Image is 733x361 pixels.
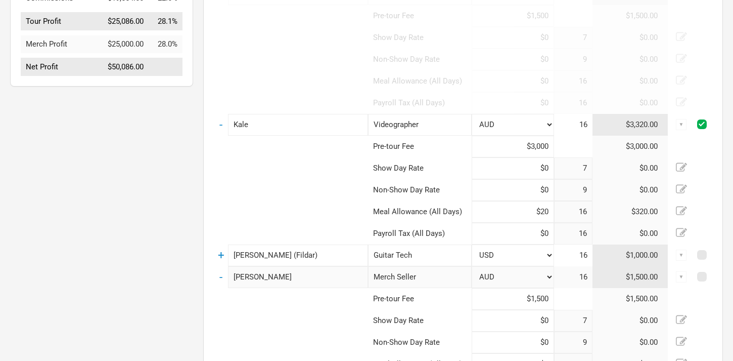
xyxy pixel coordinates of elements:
td: Show Day Rate [368,27,472,49]
td: $0.00 [592,70,668,92]
div: Guitar Tech [368,245,472,266]
td: $50,086.00 [102,58,149,76]
td: Merch Profit as % of Tour Income [149,35,182,53]
td: $0.00 [592,157,668,179]
td: $0.00 [592,310,668,332]
td: Non-Show Day Rate [368,332,472,353]
div: Videographer [368,114,472,136]
td: 16 [554,266,592,288]
td: Non-Show Day Rate [368,49,472,70]
td: 16 [554,245,592,266]
td: Payroll Tax (All Days) [368,92,472,114]
td: $1,500.00 [592,5,668,27]
td: Meal Allowance (All Days) [368,201,472,223]
td: Net Profit [21,58,102,76]
div: ▼ [676,250,687,261]
input: eg: Axel [228,245,368,266]
td: Net Profit as % of Tour Income [149,58,182,76]
a: + [218,249,224,262]
td: Non-Show Day Rate [368,179,472,201]
td: $25,086.00 [102,12,149,30]
td: Pre-tour Fee [368,136,472,157]
td: $0.00 [592,332,668,353]
td: $0.00 [592,179,668,201]
a: - [219,270,222,284]
td: $1,000.00 [592,245,668,266]
td: Show Day Rate [368,157,472,179]
input: eg: Paul [228,114,368,136]
td: Meal Allowance (All Days) [368,70,472,92]
a: - [219,118,222,131]
div: ▼ [676,271,687,283]
td: Show Day Rate [368,310,472,332]
td: Pre-tour Fee [368,288,472,310]
td: $0.00 [592,27,668,49]
td: 16 [554,114,592,136]
td: $320.00 [592,201,668,223]
td: Tour Profit [21,12,102,30]
td: $3,320.00 [592,114,668,136]
td: $1,500.00 [592,266,668,288]
td: $0.00 [592,223,668,245]
div: ▼ [676,119,687,130]
td: $0.00 [592,92,668,114]
td: Tour Profit as % of Tour Income [149,12,182,30]
div: Merch Seller [368,266,472,288]
td: Payroll Tax (All Days) [368,223,472,245]
td: $25,000.00 [102,35,149,53]
td: $1,500.00 [592,288,668,310]
input: eg: Ozzy [228,266,368,288]
td: $3,000.00 [592,136,668,157]
td: $0.00 [592,49,668,70]
td: Pre-tour Fee [368,5,472,27]
td: Merch Profit [21,35,102,53]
